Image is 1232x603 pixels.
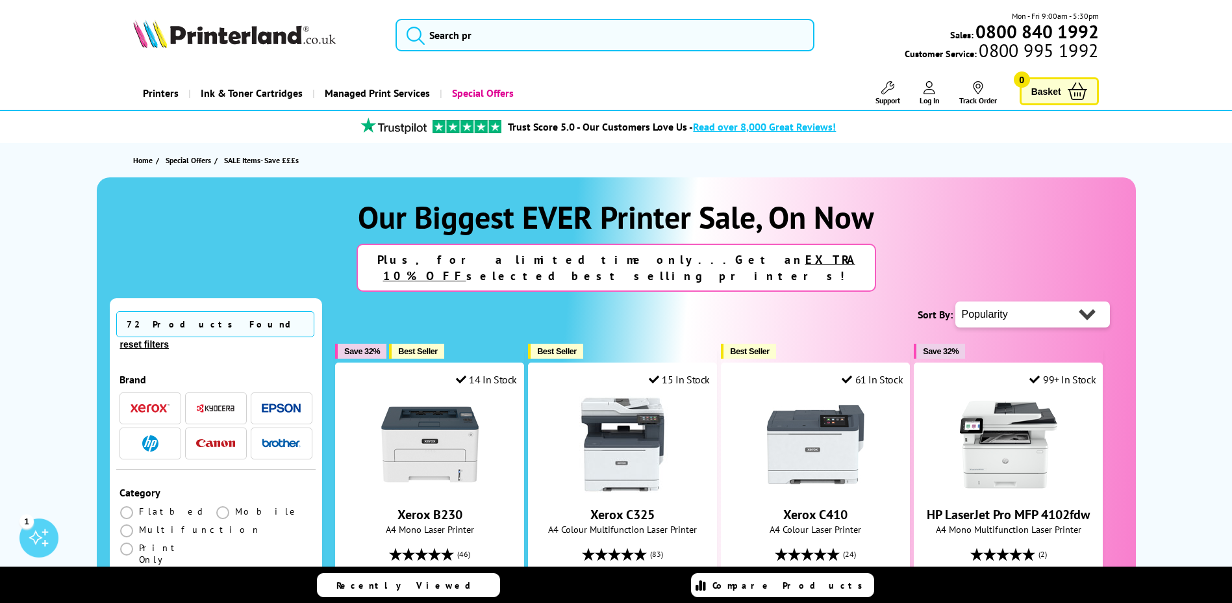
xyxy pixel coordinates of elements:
[133,153,156,167] a: Home
[923,346,959,356] span: Save 32%
[842,373,903,386] div: 61 In Stock
[537,346,577,356] span: Best Seller
[875,81,900,105] a: Support
[262,404,301,413] img: Epson
[196,439,235,448] img: Canon
[843,542,856,567] span: (24)
[1012,10,1099,22] span: Mon - Fri 9:00am - 5:30pm
[574,396,672,493] img: Xerox C325
[336,580,484,591] span: Recently Viewed
[258,400,305,417] button: Epson
[139,506,207,517] span: Flatbed
[139,524,261,535] span: Multifunction
[119,486,313,499] div: Category
[508,120,836,133] a: Trust Score 5.0 - Our Customers Love Us -Read over 8,000 Great Reviews!
[127,400,173,417] button: Xerox
[262,439,301,448] img: Brother
[383,252,855,283] u: EXTRA 10% OFF
[192,435,239,452] button: Canon
[920,96,940,105] span: Log In
[192,400,239,417] button: Kyocera
[335,344,386,359] button: Save 32%
[377,252,855,283] strong: Plus, for a limited time only...Get an selected best selling printers!
[433,120,501,133] img: trustpilot rating
[959,81,997,105] a: Track Order
[397,506,462,523] a: Xerox B230
[574,483,672,496] a: Xerox C325
[960,483,1057,496] a: HP LaserJet Pro MFP 4102fdw
[342,523,517,535] span: A4 Mono Laser Printer
[693,120,836,133] span: Read over 8,000 Great Reviews!
[767,483,864,496] a: Xerox C410
[116,311,314,337] span: 72 Products Found
[918,308,953,321] span: Sort By:
[131,404,170,413] img: Xerox
[783,506,848,523] a: Xerox C410
[975,19,1099,44] b: 0800 840 1992
[258,435,305,452] button: Brother
[590,506,655,523] a: Xerox C325
[133,19,379,51] a: Printerland Logo
[721,344,776,359] button: Best Seller
[166,153,211,167] span: Special Offers
[344,346,380,356] span: Save 32%
[950,29,974,41] span: Sales:
[139,542,216,565] span: Print Only
[1029,373,1096,386] div: 99+ In Stock
[691,573,874,597] a: Compare Products
[116,339,173,350] button: reset filters
[905,44,1098,60] span: Customer Service:
[1038,542,1047,567] span: (2)
[398,346,438,356] span: Best Seller
[440,77,523,110] a: Special Offers
[974,25,1099,38] a: 0800 840 1992
[457,542,470,567] span: (46)
[317,573,500,597] a: Recently Viewed
[166,153,214,167] a: Special Offers
[133,19,336,48] img: Printerland Logo
[730,346,770,356] span: Best Seller
[767,396,864,493] img: Xerox C410
[389,344,444,359] button: Best Seller
[396,19,814,51] input: Search pr
[456,373,517,386] div: 14 In Stock
[960,396,1057,493] img: HP LaserJet Pro MFP 4102fdw
[650,542,663,567] span: (83)
[712,580,870,591] span: Compare Products
[728,523,903,535] span: A4 Colour Laser Printer
[649,373,710,386] div: 15 In Stock
[19,514,34,528] div: 1
[381,396,479,493] img: Xerox B230
[188,77,312,110] a: Ink & Toner Cartridges
[528,344,583,359] button: Best Seller
[1020,77,1099,105] a: Basket 0
[1031,83,1061,100] span: Basket
[201,77,303,110] span: Ink & Toner Cartridges
[110,197,1123,237] h1: Our Biggest EVER Printer Sale, On Now
[920,81,940,105] a: Log In
[312,77,440,110] a: Managed Print Services
[133,77,188,110] a: Printers
[875,96,900,105] span: Support
[355,118,433,134] img: trustpilot rating
[1014,71,1030,88] span: 0
[127,435,173,452] button: HP
[119,373,313,386] div: Brand
[914,344,965,359] button: Save 32%
[977,44,1098,57] span: 0800 995 1992
[535,523,710,535] span: A4 Colour Multifunction Laser Printer
[196,404,235,413] img: Kyocera
[381,483,479,496] a: Xerox B230
[224,155,299,165] span: SALE Items- Save £££s
[927,506,1090,523] a: HP LaserJet Pro MFP 4102fdw
[142,435,158,452] img: HP
[921,523,1096,535] span: A4 Mono Multifunction Laser Printer
[235,506,299,517] span: Mobile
